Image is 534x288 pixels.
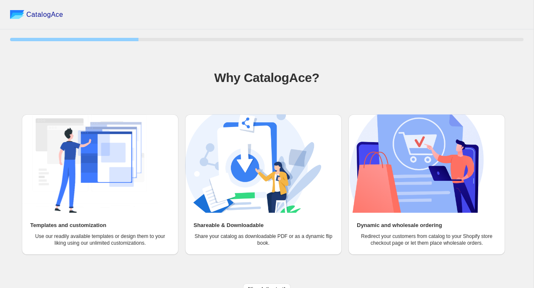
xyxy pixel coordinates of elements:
h2: Templates and customization [30,221,106,230]
span: CatalogAce [26,11,63,19]
img: Shareable & Downloadable [185,114,321,213]
p: Use our readily available templates or design them to your liking using our unlimited customizati... [30,233,170,246]
img: catalog ace [10,10,24,19]
h2: Dynamic and wholesale ordering [357,221,442,230]
p: Share your catalog as downloadable PDF or as a dynamic flip book. [194,233,333,246]
img: Templates and customization [22,114,158,213]
h2: Shareable & Downloadable [194,221,264,230]
img: Dynamic and wholesale ordering [348,114,484,213]
h1: Why CatalogAce? [10,69,524,86]
p: Redirect your customers from catalog to your Shopify store checkout page or let them place wholes... [357,233,497,246]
